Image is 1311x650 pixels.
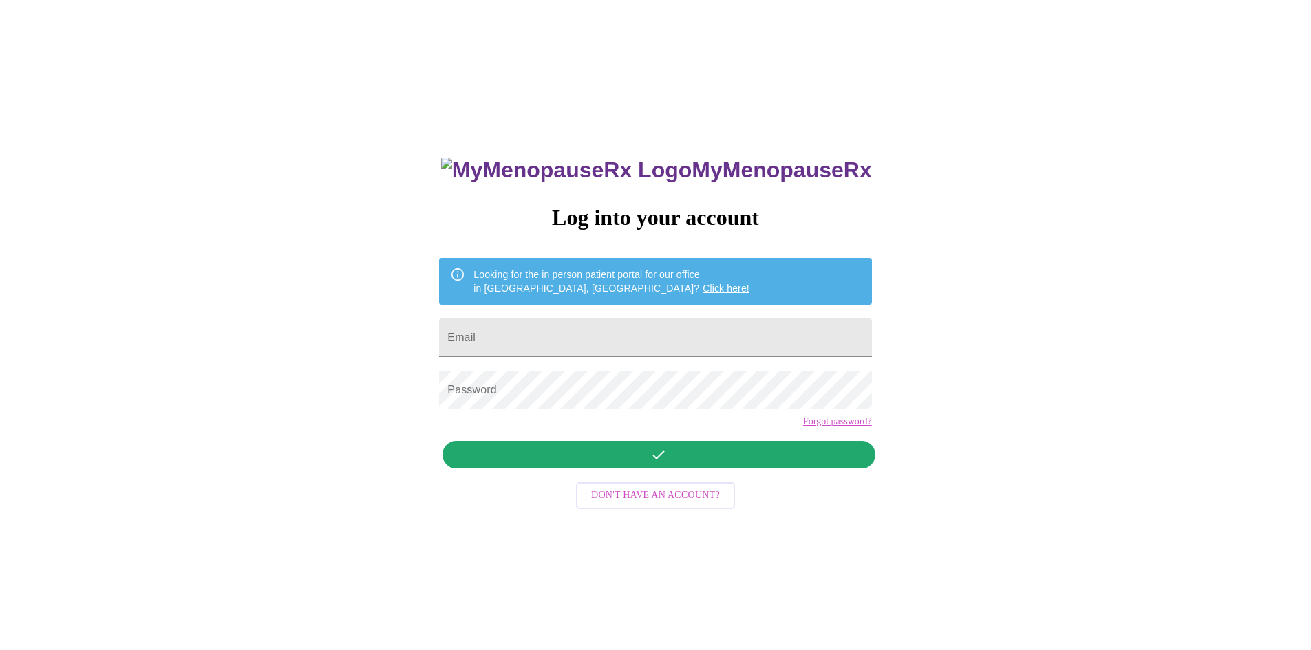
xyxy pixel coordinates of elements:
img: MyMenopauseRx Logo [441,158,692,183]
h3: MyMenopauseRx [441,158,872,183]
span: Don't have an account? [591,487,720,504]
button: Don't have an account? [576,482,735,509]
a: Don't have an account? [573,488,738,500]
a: Click here! [703,283,749,294]
h3: Log into your account [439,205,871,230]
div: Looking for the in person patient portal for our office in [GEOGRAPHIC_DATA], [GEOGRAPHIC_DATA]? [473,262,749,301]
a: Forgot password? [803,416,872,427]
